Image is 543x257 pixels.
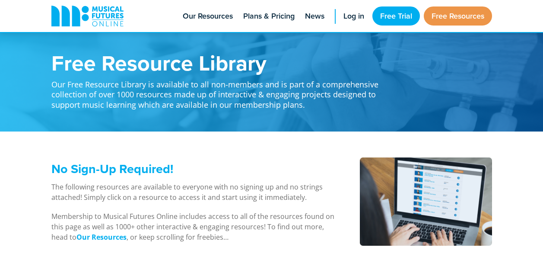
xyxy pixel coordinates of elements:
[343,10,364,22] span: Log in
[424,6,492,26] a: Free Resources
[76,232,127,242] a: Our Resources
[243,10,295,22] span: Plans & Pricing
[51,74,388,110] p: Our Free Resource Library is available to all non-members and is part of a comprehensive collecti...
[51,52,388,74] h1: Free Resource Library
[51,182,338,202] p: The following resources are available to everyone with no signing up and no strings attached! Sim...
[305,10,324,22] span: News
[51,211,338,242] p: Membership to Musical Futures Online includes access to all of the resources found on this page a...
[76,232,127,242] strong: Our Resources
[51,160,173,178] span: No Sign-Up Required!
[372,6,420,26] a: Free Trial
[183,10,233,22] span: Our Resources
